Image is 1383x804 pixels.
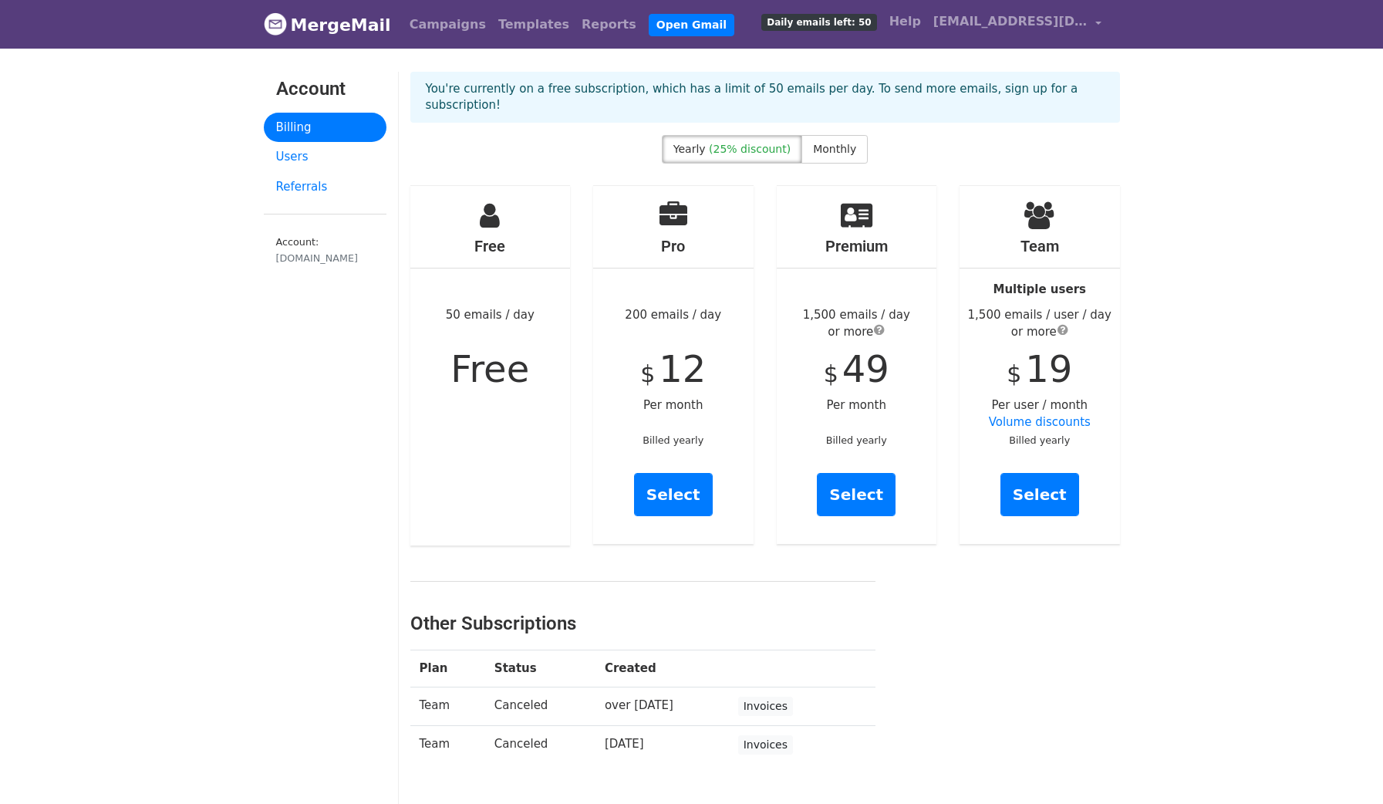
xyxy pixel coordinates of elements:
a: Reports [575,9,643,40]
span: Yearly [673,143,706,155]
a: Invoices [738,697,793,716]
td: [DATE] [595,725,729,764]
small: Billed yearly [643,434,703,446]
small: Billed yearly [826,434,887,446]
span: $ [640,360,655,387]
th: Status [485,650,595,687]
span: Free [450,347,529,390]
a: Campaigns [403,9,492,40]
th: Plan [410,650,485,687]
h4: Premium [777,237,937,255]
a: Help [883,6,927,37]
span: Daily emails left: 50 [761,14,876,31]
a: Open Gmail [649,14,734,36]
span: $ [1007,360,1021,387]
a: Templates [492,9,575,40]
h4: Team [960,237,1120,255]
a: Select [634,473,713,516]
span: 49 [842,347,889,390]
a: Select [817,473,896,516]
a: Volume discounts [989,415,1091,429]
span: [EMAIL_ADDRESS][DOMAIN_NAME] [933,12,1088,31]
small: Account: [276,236,374,265]
h4: Pro [593,237,754,255]
a: Billing [264,113,386,143]
a: Users [264,142,386,172]
td: over [DATE] [595,687,729,725]
small: Billed yearly [1009,434,1070,446]
a: Referrals [264,172,386,202]
div: Per month [777,186,937,544]
div: [DOMAIN_NAME] [276,251,374,265]
span: (25% discount) [709,143,791,155]
a: Daily emails left: 50 [755,6,882,37]
div: 1,500 emails / user / day or more [960,306,1120,341]
div: 50 emails / day [410,186,571,546]
h3: Account [276,78,374,100]
td: Team [410,725,485,764]
a: [EMAIL_ADDRESS][DOMAIN_NAME] [927,6,1108,42]
td: Canceled [485,687,595,725]
span: $ [824,360,838,387]
div: Per user / month [960,186,1120,544]
h4: Free [410,237,571,255]
th: Created [595,650,729,687]
img: MergeMail logo [264,12,287,35]
td: Canceled [485,725,595,764]
h3: Other Subscriptions [410,613,875,635]
div: 200 emails / day Per month [593,186,754,544]
strong: Multiple users [993,282,1086,296]
span: 12 [659,347,706,390]
div: 1,500 emails / day or more [777,306,937,341]
td: Team [410,687,485,725]
p: You're currently on a free subscription, which has a limit of 50 emails per day. To send more ema... [426,81,1105,113]
span: Monthly [813,143,856,155]
span: 19 [1025,347,1072,390]
a: Select [1000,473,1079,516]
a: MergeMail [264,8,391,41]
a: Invoices [738,735,793,755]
